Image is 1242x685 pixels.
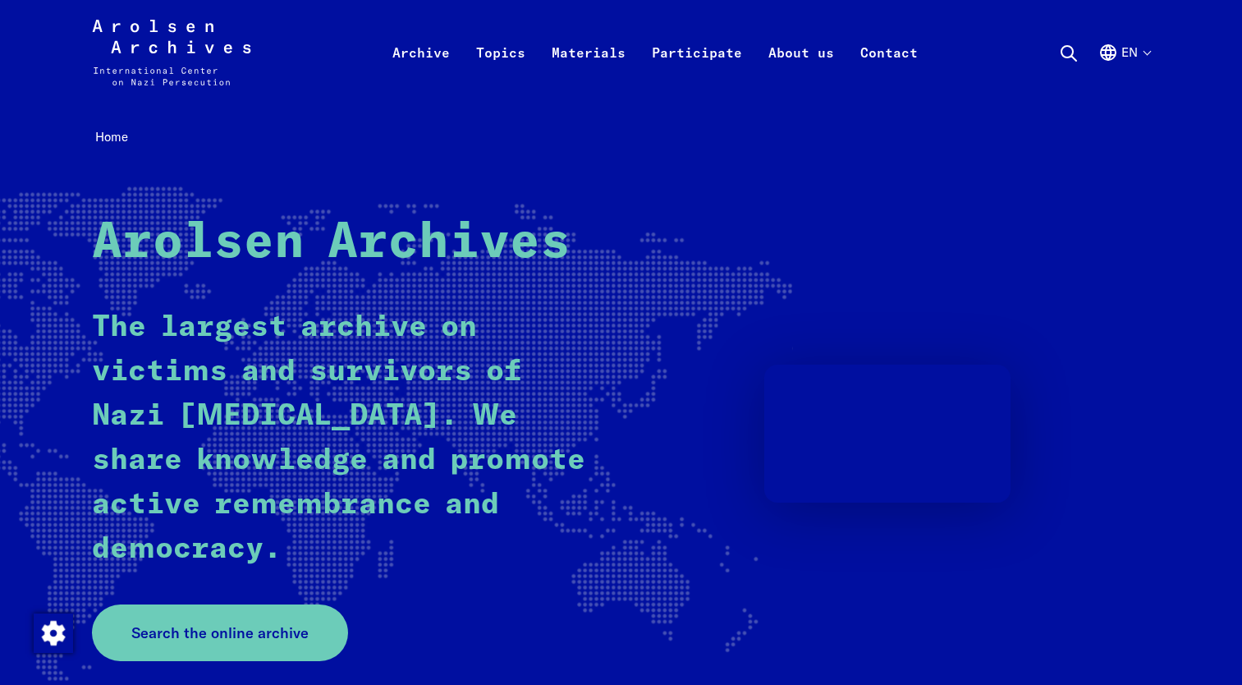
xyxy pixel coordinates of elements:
[847,39,931,105] a: Contact
[755,39,847,105] a: About us
[34,614,73,653] img: Change consent
[639,39,755,105] a: Participate
[463,39,539,105] a: Topics
[539,39,639,105] a: Materials
[95,129,128,145] span: Home
[379,39,463,105] a: Archive
[379,20,931,85] nav: Primary
[131,622,309,644] span: Search the online archive
[1098,43,1150,102] button: English, language selection
[92,218,571,268] strong: Arolsen Archives
[92,605,348,661] a: Search the online archive
[92,125,1150,150] nav: Breadcrumb
[33,613,72,652] div: Change consent
[92,306,592,572] p: The largest archive on victims and survivors of Nazi [MEDICAL_DATA]. We share knowledge and promo...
